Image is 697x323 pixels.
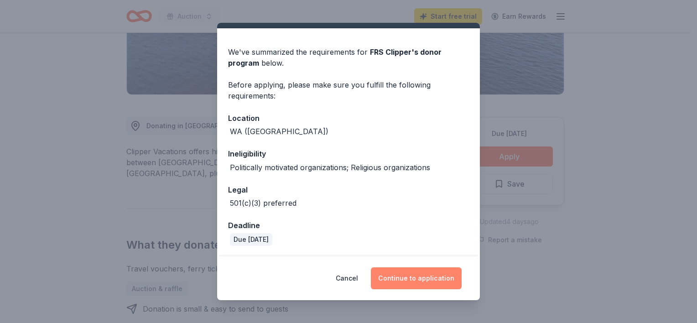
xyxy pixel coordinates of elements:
[228,79,469,101] div: Before applying, please make sure you fulfill the following requirements:
[228,219,469,231] div: Deadline
[228,47,469,68] div: We've summarized the requirements for below.
[228,184,469,196] div: Legal
[230,233,272,246] div: Due [DATE]
[336,267,358,289] button: Cancel
[230,162,430,173] div: Politically motivated organizations; Religious organizations
[230,198,296,208] div: 501(c)(3) preferred
[228,112,469,124] div: Location
[228,148,469,160] div: Ineligibility
[230,126,328,137] div: WA ([GEOGRAPHIC_DATA])
[371,267,462,289] button: Continue to application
